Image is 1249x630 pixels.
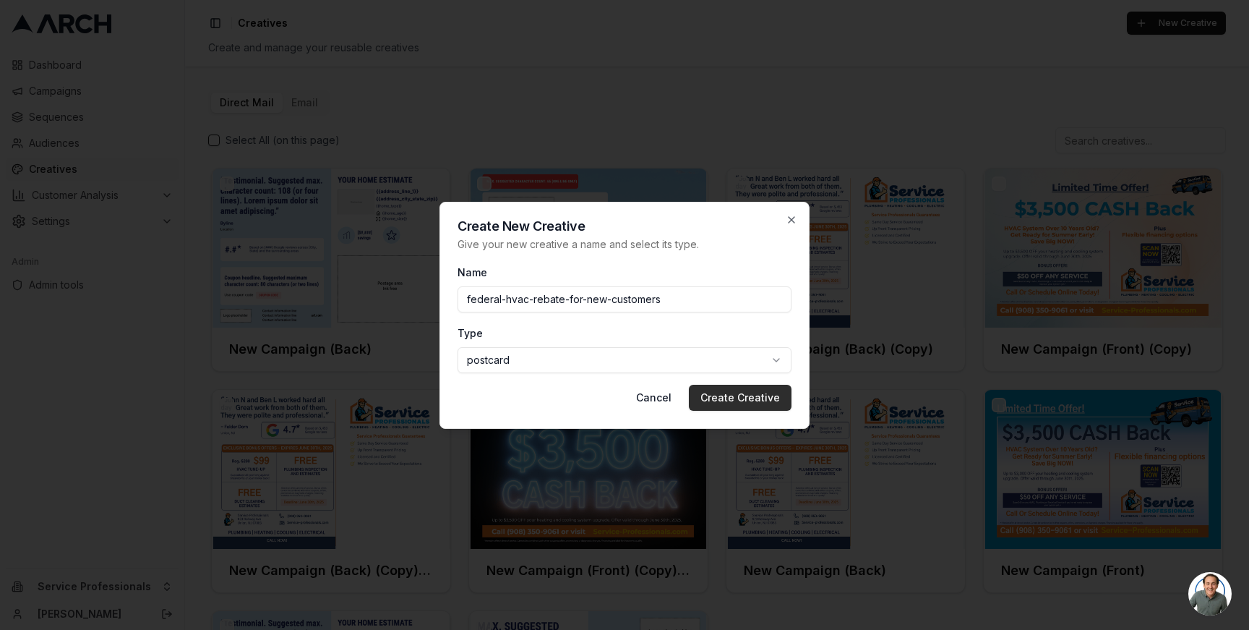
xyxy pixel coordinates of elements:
input: E.g. 'Welcome Postcard Q3' [458,286,791,312]
h2: Create New Creative [458,220,791,233]
label: Name [458,266,487,278]
button: Create Creative [689,385,791,411]
button: Cancel [624,385,683,411]
label: Type [458,327,483,339]
p: Give your new creative a name and select its type. [458,237,791,252]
